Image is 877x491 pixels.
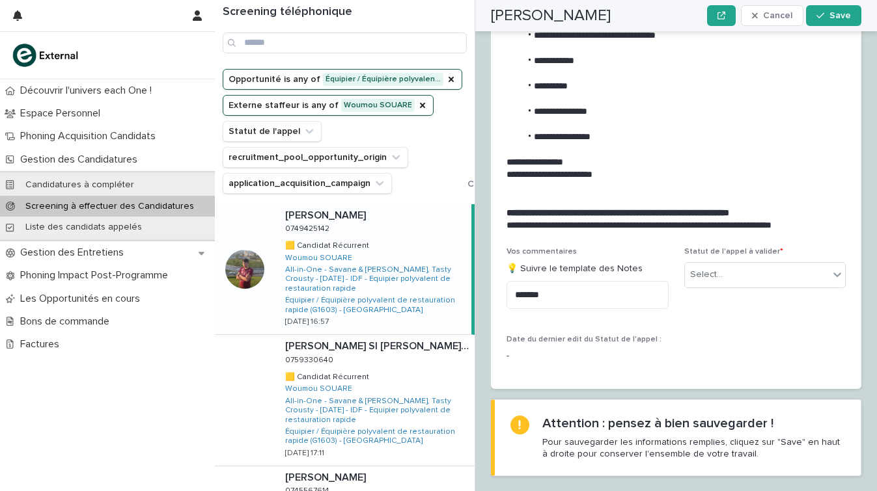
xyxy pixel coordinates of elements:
p: 💡 Suivre le template des Notes [507,262,669,276]
span: Statut de l'appel à valider [684,248,783,256]
span: Save [829,11,851,20]
p: [PERSON_NAME] [285,469,369,484]
button: Cancel [741,5,803,26]
span: Vos commentaires [507,248,577,256]
span: Cancel [763,11,792,20]
p: Mohammed SI ABDELKADER BENMOUSSA [285,338,472,352]
p: Découvrir l'univers each One ! [15,85,162,97]
a: Woumou SOUARE [285,254,352,263]
button: Clear all filters [462,174,529,194]
p: Screening à effectuer des Candidatures [15,201,204,212]
p: Factures [15,338,70,351]
p: [DATE] 16:57 [285,317,329,326]
p: 0759330640 [285,353,336,365]
p: Bons de commande [15,315,120,328]
a: Woumou SOUARE [285,384,352,393]
a: All-in-One - Savane & [PERSON_NAME], Tasty Crousty - [DATE] - IDF - Equipier polyvalent de restau... [285,265,466,293]
button: Externe staffeur [223,95,434,116]
p: Gestion des Entretiens [15,246,134,259]
a: [PERSON_NAME][PERSON_NAME] 07494251420749425142 🟨 Candidat Récurrent🟨 Candidat Récurrent Woumou S... [215,204,475,336]
p: Espace Personnel [15,107,111,120]
p: Phoning Impact Post-Programme [15,269,178,282]
p: [PERSON_NAME] [285,207,369,222]
a: [PERSON_NAME] SI [PERSON_NAME][GEOGRAPHIC_DATA][PERSON_NAME] SI [PERSON_NAME][GEOGRAPHIC_DATA] 07... [215,335,475,466]
h2: Attention : pensez à bien sauvegarder ! [542,416,773,431]
p: 🟨 Candidat Récurrent [285,370,372,382]
p: [DATE] 17:11 [285,449,324,458]
p: Les Opportunités en cours [15,293,150,305]
a: All-in-One - Savane & [PERSON_NAME], Tasty Crousty - [DATE] - IDF - Equipier polyvalent de restau... [285,397,469,425]
input: Search [223,33,467,53]
button: Statut de l'appel [223,121,322,142]
button: Save [806,5,861,26]
img: bc51vvfgR2QLHU84CWIQ [10,42,82,68]
p: - [507,349,669,363]
p: Candidatures à compléter [15,179,145,191]
p: 0749425142 [285,222,332,233]
a: Équipier / Équipière polyvalent de restauration rapide (G1603) - [GEOGRAPHIC_DATA] [285,427,469,446]
span: Date du dernier edit du Statut de l'appel : [507,336,661,343]
h1: Screening téléphonique [223,5,467,20]
p: 🟨 Candidat Récurrent [285,239,372,250]
div: Select... [690,268,723,282]
button: application_acquisition_campaign [223,173,392,194]
p: Gestion des Candidatures [15,153,148,166]
h2: [PERSON_NAME] [491,7,611,25]
button: Opportunité [223,69,462,90]
button: recruitment_pool_opportunity_origin [223,147,408,168]
p: Phoning Acquisition Candidats [15,130,166,142]
a: Équipier / Équipière polyvalent de restauration rapide (G1603) - [GEOGRAPHIC_DATA] [285,296,466,315]
span: Clear all filters [467,179,529,189]
p: Liste des candidats appelés [15,222,152,233]
p: Pour sauvegarder les informations remplies, cliquez sur "Save" en haut à droite pour conserver l'... [542,436,845,460]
